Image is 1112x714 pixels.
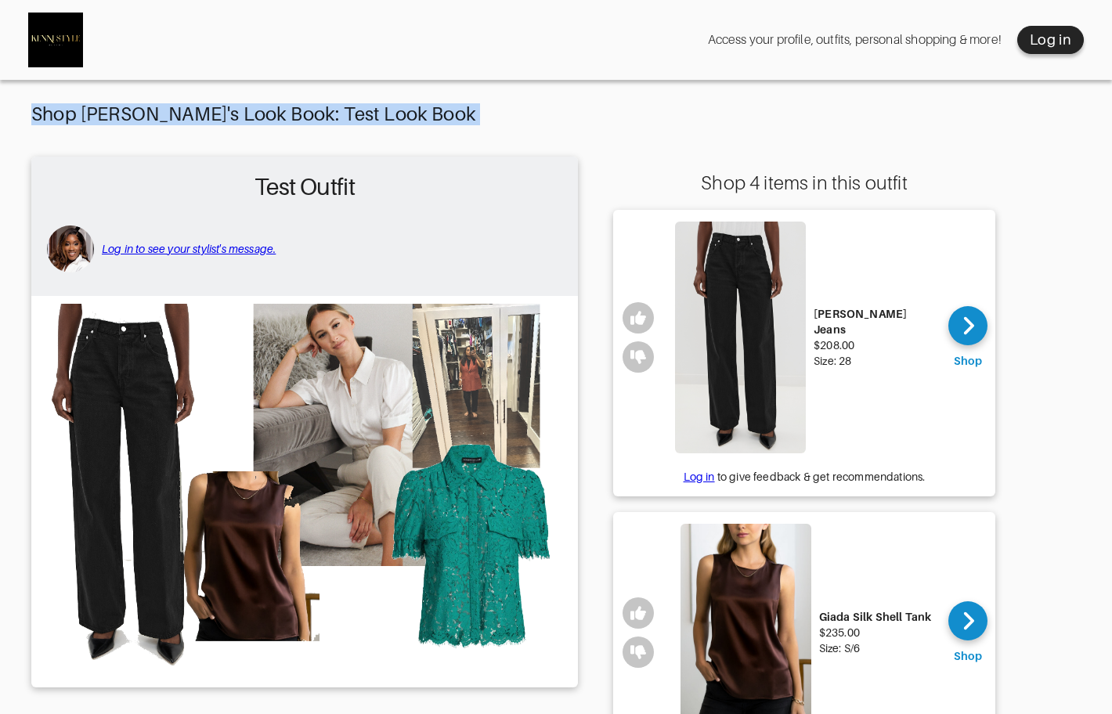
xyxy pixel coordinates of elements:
[954,353,982,369] div: Shop
[814,337,937,353] div: $208.00
[675,222,806,453] img: Tate Jeans
[613,469,995,485] div: to give feedback & get recommendations.
[684,471,715,483] a: Log in
[31,103,1081,125] div: Shop [PERSON_NAME]'s Look Book: Test Look Book
[708,32,1002,48] div: Access your profile, outfits, personal shopping & more!
[948,601,987,664] a: Shop
[948,306,987,369] a: Shop
[819,640,932,656] div: Size: S/6
[814,306,937,337] div: [PERSON_NAME] Jeans
[819,625,932,640] div: $235.00
[39,164,570,210] h2: Test Outfit
[954,648,982,664] div: Shop
[819,609,932,625] div: Giada Silk Shell Tank
[47,225,94,272] img: avatar
[1030,31,1071,49] div: Log in
[28,13,83,67] img: Kenni Style Agency logo
[102,243,276,255] a: Log in to see your stylist's message.
[39,304,570,677] img: Outfit Test Outfit
[1017,26,1084,54] button: Log in
[613,172,995,194] div: Shop 4 items in this outfit
[814,353,937,369] div: Size: 28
